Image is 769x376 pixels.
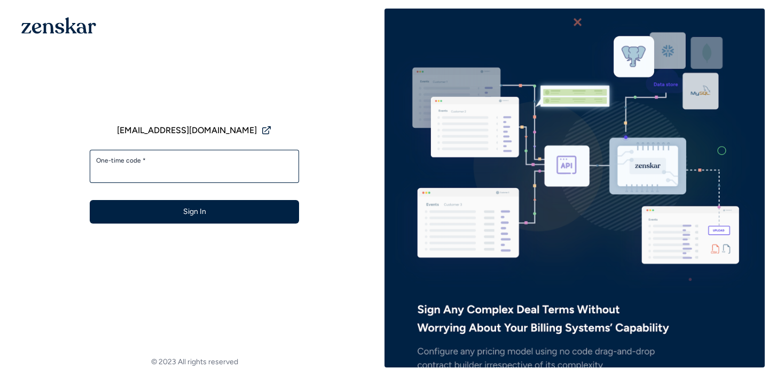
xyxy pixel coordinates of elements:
[96,156,293,165] label: One-time code *
[21,17,96,34] img: 1OGAJ2xQqyY4LXKgY66KYq0eOWRCkrZdAb3gUhuVAqdWPZE9SRJmCz+oDMSn4zDLXe31Ii730ItAGKgCKgCCgCikA4Av8PJUP...
[90,200,299,224] button: Sign In
[117,124,257,137] span: [EMAIL_ADDRESS][DOMAIN_NAME]
[4,357,384,367] footer: © 2023 All rights reserved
